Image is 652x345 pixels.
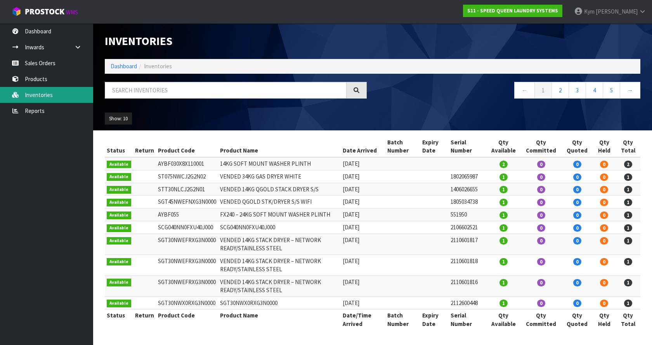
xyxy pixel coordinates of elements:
[341,255,385,276] td: [DATE]
[156,183,218,196] td: STT30NLCJ2G2N01
[600,199,608,206] span: 0
[537,161,545,168] span: 0
[218,157,341,170] td: 14KG SOFT MOUNT WASHER PLINTH
[105,35,367,47] h1: Inventories
[449,136,486,157] th: Serial Number
[105,136,133,157] th: Status
[107,161,131,168] span: Available
[537,224,545,232] span: 0
[449,296,486,309] td: 2112600448
[218,208,341,221] td: FX240 – 24KG SOFT MOUNT WASHER PLINTH
[156,276,218,296] td: SGT30NWEFRXG3N0000
[107,212,131,219] span: Available
[467,7,558,14] strong: S11 - SPEED QUEEN LAUNDRY SYSTEMS
[449,208,486,221] td: 551950
[499,300,508,307] span: 1
[573,212,581,219] span: 0
[341,276,385,296] td: [DATE]
[156,196,218,208] td: SGT45NWEFNXG3N0000
[573,186,581,193] span: 0
[107,186,131,194] span: Available
[551,82,569,99] a: 2
[593,309,616,330] th: Qty Held
[486,136,521,157] th: Qty Available
[449,255,486,276] td: 2110601818
[144,62,172,70] span: Inventories
[624,186,632,193] span: 1
[218,296,341,309] td: SGT30NWX0RXG3N0000
[449,221,486,234] td: 2106602521
[105,309,133,330] th: Status
[449,309,486,330] th: Serial Number
[341,170,385,183] td: [DATE]
[218,255,341,276] td: VENDED 14KG STACK DRYER – NETWORK READY/STAINLESS STEEL
[111,62,137,70] a: Dashboard
[537,212,545,219] span: 0
[107,173,131,181] span: Available
[218,221,341,234] td: SCG040NN0FXU40J000
[534,82,552,99] a: 1
[562,136,593,157] th: Qty Quoted
[596,8,638,15] span: [PERSON_NAME]
[341,234,385,255] td: [DATE]
[385,136,420,157] th: Batch Number
[514,82,535,99] a: ←
[600,212,608,219] span: 0
[107,258,131,266] span: Available
[156,255,218,276] td: SGT30NWEFRXG3N0000
[624,161,632,168] span: 2
[420,309,449,330] th: Expiry Date
[449,234,486,255] td: 2110601817
[600,173,608,181] span: 0
[341,309,385,330] th: Date/Time Arrived
[156,296,218,309] td: SGT30NWX0RXG3N0000
[156,234,218,255] td: SGT30NWEFRXG3N0000
[385,309,420,330] th: Batch Number
[156,309,218,330] th: Product Code
[521,309,562,330] th: Qty Committed
[218,309,341,330] th: Product Name
[521,136,562,157] th: Qty Committed
[573,279,581,286] span: 0
[133,136,156,157] th: Return
[600,279,608,286] span: 0
[624,173,632,181] span: 1
[537,258,545,265] span: 0
[341,183,385,196] td: [DATE]
[449,170,486,183] td: 1802065987
[573,199,581,206] span: 0
[218,234,341,255] td: VENDED 14KG STACK DRYER – NETWORK READY/STAINLESS STEEL
[156,208,218,221] td: AYBF055
[107,199,131,206] span: Available
[499,186,508,193] span: 1
[420,136,449,157] th: Expiry Date
[341,196,385,208] td: [DATE]
[218,276,341,296] td: VENDED 14KG STACK DRYER – NETWORK READY/STAINLESS STEEL
[499,161,508,168] span: 2
[133,309,156,330] th: Return
[603,82,620,99] a: 5
[573,224,581,232] span: 0
[499,258,508,265] span: 1
[624,237,632,244] span: 1
[105,113,132,125] button: Show: 10
[378,82,640,101] nav: Page navigation
[499,224,508,232] span: 1
[616,136,640,157] th: Qty Total
[573,258,581,265] span: 0
[107,300,131,307] span: Available
[341,208,385,221] td: [DATE]
[499,212,508,219] span: 1
[586,82,603,99] a: 4
[341,157,385,170] td: [DATE]
[537,279,545,286] span: 0
[218,196,341,208] td: VENDED QGOLD STK/DRYER S/S WIFI
[569,82,586,99] a: 3
[600,186,608,193] span: 0
[624,279,632,286] span: 1
[499,199,508,206] span: 1
[600,258,608,265] span: 0
[562,309,593,330] th: Qty Quoted
[624,199,632,206] span: 1
[156,136,218,157] th: Product Code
